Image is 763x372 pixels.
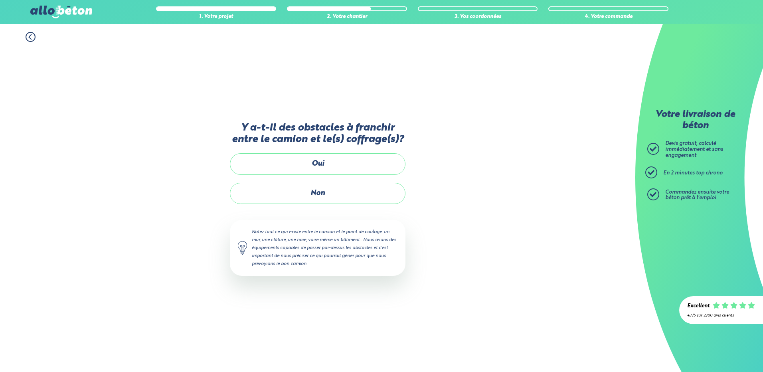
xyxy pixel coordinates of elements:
iframe: Help widget launcher [692,341,754,363]
span: Commandez ensuite votre béton prêt à l'emploi [665,190,729,201]
div: 4.7/5 sur 2300 avis clients [687,313,755,318]
div: Notez tout ce qui existe entre le camion et le point de coulage: un mur, une clôture, une haie, v... [230,220,405,276]
p: Votre livraison de béton [649,109,741,131]
div: Excellent [687,303,710,309]
label: Non [230,183,405,204]
label: Oui [230,153,405,174]
div: 2. Votre chantier [287,14,407,20]
span: Devis gratuit, calculé immédiatement et sans engagement [665,141,723,158]
span: En 2 minutes top chrono [663,170,723,176]
div: 4. Votre commande [548,14,668,20]
label: Y a-t-il des obstacles à franchir entre le camion et le(s) coffrage(s)? [230,122,405,146]
div: 3. Vos coordonnées [418,14,538,20]
img: allobéton [30,6,92,18]
div: 1. Votre projet [156,14,276,20]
